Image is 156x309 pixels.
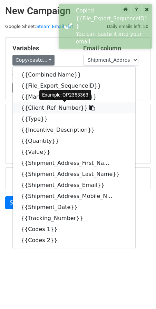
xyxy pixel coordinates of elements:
[5,24,73,29] small: Google Sheet:
[13,235,135,246] a: {{Codes 2}}
[13,136,135,147] a: {{Quantity}}
[13,113,135,124] a: {{Type}}
[13,202,135,213] a: {{Shipment_Date}}
[12,55,55,66] a: Copy/paste...
[13,224,135,235] a: {{Codes 1}}
[76,7,149,46] div: Copied {{File_Export_SequenceID}}. You can paste it into your email.
[13,191,135,202] a: {{Shipment_Address_Mobile_N...
[36,24,73,29] a: Steam Email List
[13,169,135,180] a: {{Shipment_Address_Last_Name}}
[13,180,135,191] a: {{Shipment_Address_Email}}
[5,196,28,209] a: Send
[5,5,151,17] h2: New Campaign
[13,69,135,80] a: {{Combined Name}}
[13,147,135,158] a: {{Value}}
[39,90,91,100] div: Example: QP2353363
[121,276,156,309] iframe: Chat Widget
[12,44,73,52] h5: Variables
[13,213,135,224] a: {{Tracking_Number}}
[13,158,135,169] a: {{Shipment_Address_First_Na...
[13,124,135,136] a: {{Incentive_Description}}
[13,80,135,91] a: {{File_Export_SequenceID}}
[13,91,135,102] a: {{Marketing_Program_Id}}
[13,102,135,113] a: {{Client_Ref_Number}}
